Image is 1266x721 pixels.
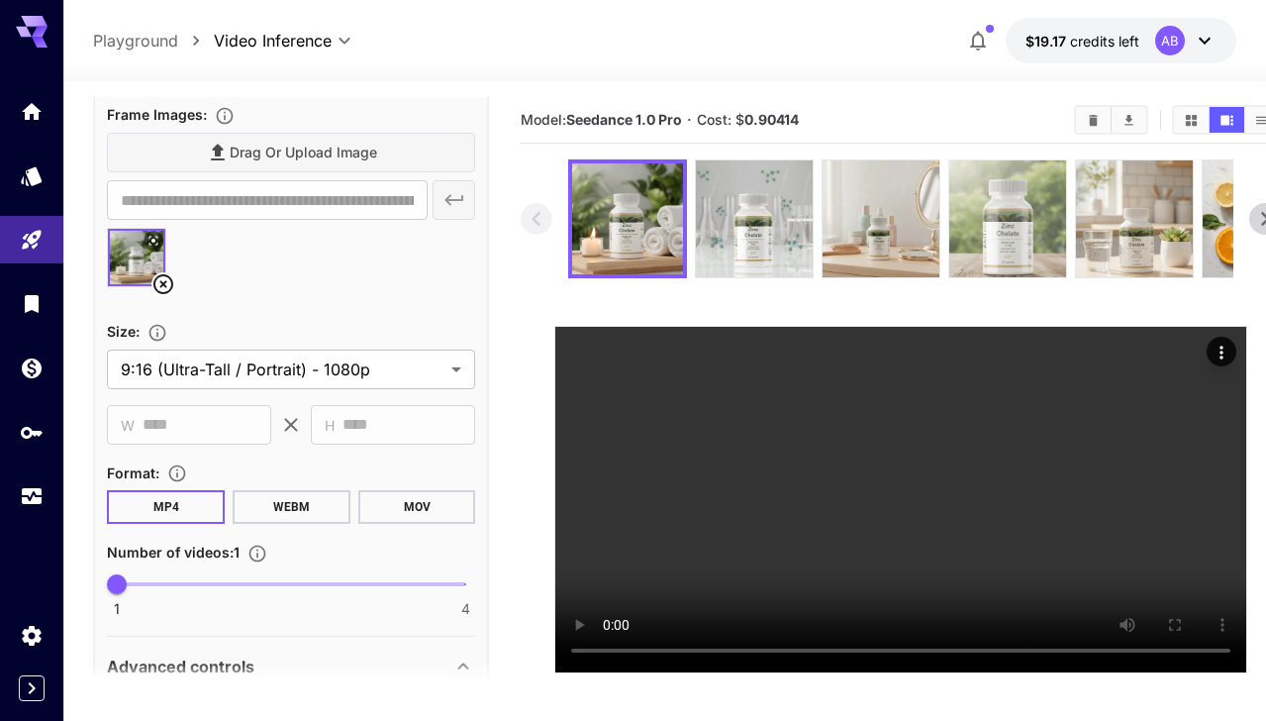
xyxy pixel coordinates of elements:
[240,544,275,564] button: Specify how many videos to generate in a single request. Each video generation will be charged se...
[1025,31,1139,51] div: $19.1662
[207,106,243,126] button: Upload frame images.
[20,623,44,648] div: Settings
[20,228,44,253] div: Playground
[521,111,682,128] span: Model:
[1207,337,1236,366] div: Actions
[566,111,682,128] b: Seedance 1.0 Pro
[93,29,178,52] a: Playground
[1006,18,1236,63] button: $19.1662AB
[107,643,475,690] div: Advanced controls
[1174,107,1209,133] button: Show media in grid view
[107,490,225,524] button: MP4
[358,490,476,524] button: MOV
[1074,105,1148,135] div: Clear AllDownload All
[93,29,214,52] nav: breadcrumb
[1155,26,1185,55] div: AB
[20,163,44,188] div: Models
[687,108,692,132] p: ·
[1070,33,1139,50] span: credits left
[107,323,140,340] span: Size :
[1210,107,1244,133] button: Show media in video view
[697,111,799,128] span: Cost: $
[1076,160,1193,277] img: bfG5X4fuJqkAAAAASUVORK5CYII=
[20,420,44,445] div: API Keys
[107,106,207,123] span: Frame Images :
[20,356,44,380] div: Wallet
[1025,33,1070,50] span: $19.17
[744,111,799,128] b: 0.90414
[1112,107,1146,133] button: Download All
[107,464,159,481] span: Format :
[140,323,175,343] button: Adjust the dimensions of the generated image by specifying its width and height in pixels, or sel...
[121,414,135,437] span: W
[20,291,44,316] div: Library
[572,163,683,274] img: OsRQGXE0JVkAAAAASUVORK5CYII=
[107,544,240,561] span: Number of videos : 1
[107,655,254,678] p: Advanced controls
[949,160,1066,277] img: XYJQxGZEIAAAAASUVORK5CYII=
[20,99,44,124] div: Home
[461,599,470,619] span: 4
[19,675,45,701] button: Expand sidebar
[159,463,195,483] button: Choose the file format for the output video.
[121,358,443,381] span: 9:16 (Ultra-Tall / Portrait) - 1080p
[325,414,335,437] span: H
[114,599,120,619] span: 1
[20,484,44,509] div: Usage
[214,29,332,52] span: Video Inference
[233,490,350,524] button: WEBM
[823,160,939,277] img: AwJ+kFyMUe++AAAAAElFTkSuQmCC
[696,160,813,277] img: x8OC00k4LoFNQAAAABJRU5ErkJggg==
[1076,107,1111,133] button: Clear All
